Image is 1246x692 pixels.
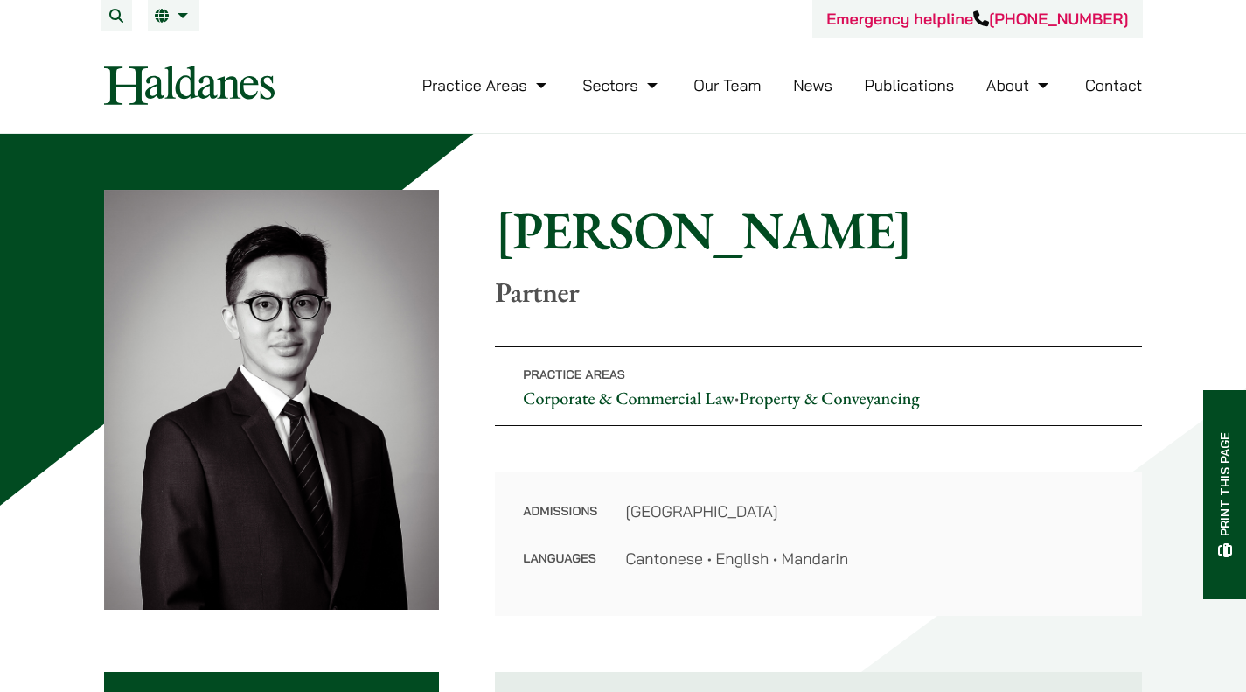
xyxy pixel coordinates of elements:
[625,547,1114,570] dd: Cantonese • English • Mandarin
[155,9,192,23] a: EN
[104,66,275,105] img: Logo of Haldanes
[625,500,1114,523] dd: [GEOGRAPHIC_DATA]
[1085,75,1143,95] a: Contact
[523,367,625,382] span: Practice Areas
[523,500,597,547] dt: Admissions
[826,9,1128,29] a: Emergency helpline[PHONE_NUMBER]
[582,75,661,95] a: Sectors
[793,75,832,95] a: News
[693,75,761,95] a: Our Team
[523,387,734,409] a: Corporate & Commercial Law
[986,75,1053,95] a: About
[739,387,919,409] a: Property & Conveyancing
[865,75,955,95] a: Publications
[422,75,551,95] a: Practice Areas
[523,547,597,570] dt: Languages
[495,346,1142,426] p: •
[495,276,1142,309] p: Partner
[495,199,1142,262] h1: [PERSON_NAME]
